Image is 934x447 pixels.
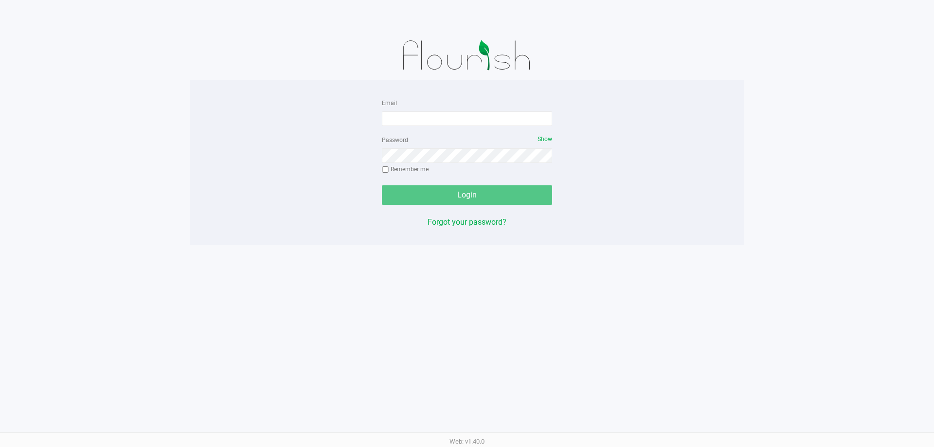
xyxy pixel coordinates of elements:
label: Remember me [382,165,429,174]
span: Web: v1.40.0 [449,438,485,445]
label: Password [382,136,408,144]
button: Forgot your password? [428,216,506,228]
label: Email [382,99,397,107]
span: Show [538,136,552,143]
input: Remember me [382,166,389,173]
